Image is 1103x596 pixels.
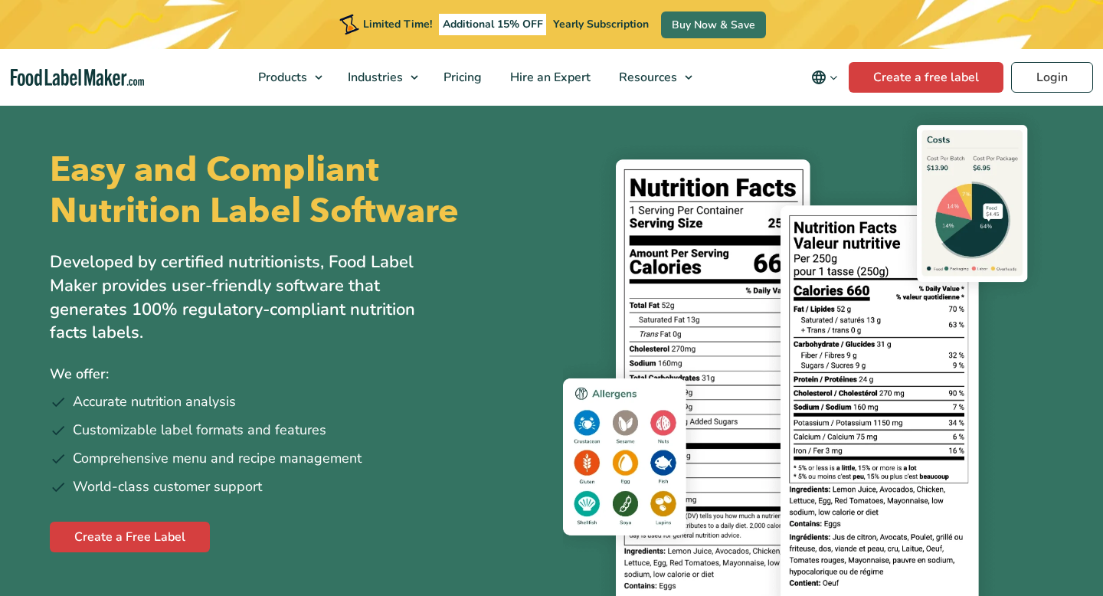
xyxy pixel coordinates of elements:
[430,49,493,106] a: Pricing
[73,476,262,497] span: World-class customer support
[334,49,426,106] a: Industries
[363,17,432,31] span: Limited Time!
[439,69,483,86] span: Pricing
[506,69,592,86] span: Hire an Expert
[439,14,547,35] span: Additional 15% OFF
[50,149,538,232] h1: Easy and Compliant Nutrition Label Software
[50,522,210,552] a: Create a Free Label
[614,69,679,86] span: Resources
[73,420,326,440] span: Customizable label formats and features
[496,49,601,106] a: Hire an Expert
[1011,62,1093,93] a: Login
[800,62,849,93] button: Change language
[605,49,700,106] a: Resources
[849,62,1003,93] a: Create a free label
[553,17,649,31] span: Yearly Subscription
[343,69,404,86] span: Industries
[50,363,540,385] p: We offer:
[661,11,766,38] a: Buy Now & Save
[73,391,236,412] span: Accurate nutrition analysis
[50,251,448,345] p: Developed by certified nutritionists, Food Label Maker provides user-friendly software that gener...
[11,69,144,87] a: Food Label Maker homepage
[73,448,362,469] span: Comprehensive menu and recipe management
[254,69,309,86] span: Products
[244,49,330,106] a: Products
